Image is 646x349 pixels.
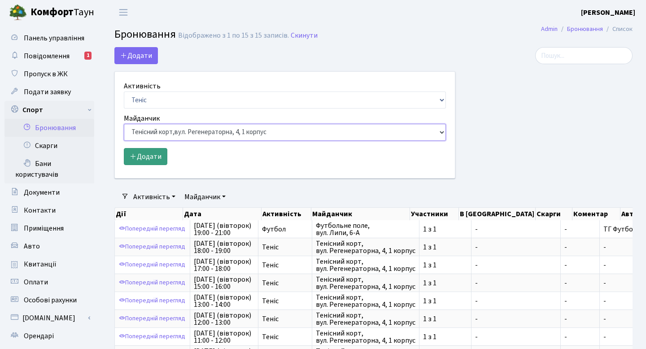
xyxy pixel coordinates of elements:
a: Документи [4,183,94,201]
th: Майданчик [311,208,410,220]
span: Бронювання [114,26,176,42]
span: Теніс [262,333,308,340]
a: Орендарі [4,327,94,345]
span: - [564,226,596,233]
th: Дії [115,208,183,220]
a: Подати заявку [4,83,94,101]
span: - [564,297,596,305]
span: Повідомлення [24,51,70,61]
a: Попередній перегляд [117,276,188,290]
span: Орендарі [24,331,54,341]
button: Додати [124,148,167,165]
div: Відображено з 1 по 15 з 15 записів. [178,31,289,40]
div: 1 [84,52,92,60]
a: Активність [130,189,179,205]
span: 1 з 1 [423,333,467,340]
span: Приміщення [24,223,64,233]
span: 1 з 1 [423,262,467,269]
span: 1 з 1 [423,279,467,287]
a: Авто [4,237,94,255]
span: - [475,279,557,287]
span: 1 з 1 [423,244,467,251]
span: [DATE] (вівторок) 17:00 - 18:00 [194,258,254,272]
span: - [603,278,606,288]
a: Admin [541,24,558,34]
nav: breadcrumb [528,20,646,39]
a: Панель управління [4,29,94,47]
a: Попередній перегляд [117,312,188,326]
span: - [564,279,596,287]
span: Теніс [262,279,308,287]
a: Попередній перегляд [117,330,188,344]
span: 1 з 1 [423,297,467,305]
span: Теніс [262,315,308,323]
span: [DATE] (вівторок) 15:00 - 16:00 [194,276,254,290]
span: Контакти [24,205,56,215]
span: - [475,226,557,233]
th: Дата [183,208,262,220]
span: Документи [24,188,60,197]
span: - [475,297,557,305]
span: Тенісний корт, вул. Регенераторна, 4, 1 корпус [316,276,415,290]
span: - [475,262,557,269]
span: Оплати [24,277,48,287]
a: Попередній перегляд [117,240,188,254]
a: Бронювання [4,119,94,137]
a: Пропуск в ЖК [4,65,94,83]
span: Тенісний корт, вул. Регенераторна, 4, 1 корпус [316,258,415,272]
span: Тенісний корт, вул. Регенераторна, 4, 1 корпус [316,312,415,326]
span: Пропуск в ЖК [24,69,68,79]
span: - [564,333,596,340]
th: Активність [262,208,311,220]
span: - [564,244,596,251]
span: 1 з 1 [423,226,467,233]
span: Теніс [262,262,308,269]
span: [DATE] (вівторок) 19:00 - 21:00 [194,222,254,236]
a: Особові рахунки [4,291,94,309]
a: Попередній перегляд [117,294,188,308]
span: Подати заявку [24,87,71,97]
span: [DATE] (вівторок) 11:00 - 12:00 [194,330,254,344]
b: Комфорт [31,5,74,19]
a: [PERSON_NAME] [581,7,635,18]
a: Попередній перегляд [117,222,188,236]
span: Футбол [262,226,308,233]
span: [DATE] (вівторок) 13:00 - 14:00 [194,294,254,308]
button: Переключити навігацію [112,5,135,20]
span: Тенісний корт, вул. Регенераторна, 4, 1 корпус [316,240,415,254]
span: - [603,296,606,306]
span: Квитанції [24,259,57,269]
img: logo.png [9,4,27,22]
a: Скарги [4,137,94,155]
span: - [475,333,557,340]
a: Повідомлення1 [4,47,94,65]
span: Тенісний корт, вул. Регенераторна, 4, 1 корпус [316,294,415,308]
th: В [GEOGRAPHIC_DATA] [459,208,536,220]
span: Тенісний корт, вул. Регенераторна, 4, 1 корпус [316,330,415,344]
span: - [603,332,606,342]
th: Скарги [536,208,572,220]
span: Панель управління [24,33,84,43]
span: [DATE] (вівторок) 18:00 - 19:00 [194,240,254,254]
a: [DOMAIN_NAME] [4,309,94,327]
a: Спорт [4,101,94,119]
span: - [603,260,606,270]
th: Коментар [572,208,620,220]
span: - [475,315,557,323]
span: - [603,314,606,324]
li: Список [603,24,633,34]
span: - [603,242,606,252]
a: Оплати [4,273,94,291]
a: Квитанції [4,255,94,273]
span: - [475,244,557,251]
a: Скинути [291,31,318,40]
span: [DATE] (вівторок) 12:00 - 13:00 [194,312,254,326]
span: - [564,262,596,269]
b: [PERSON_NAME] [581,8,635,17]
a: Приміщення [4,219,94,237]
a: Контакти [4,201,94,219]
label: Майданчик [124,113,160,124]
button: Додати [114,47,158,64]
span: Теніс [262,297,308,305]
input: Пошук... [535,47,633,64]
